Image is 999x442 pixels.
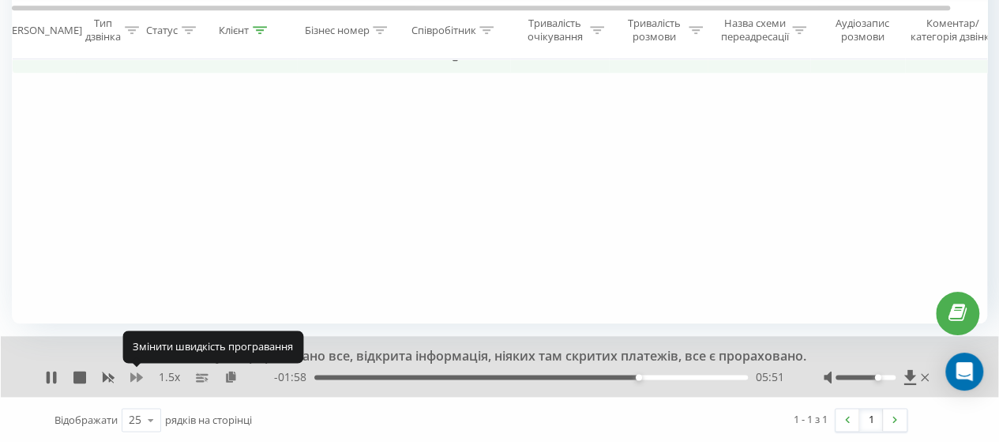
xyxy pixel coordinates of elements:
div: Назва схеми переадресації [720,17,788,43]
span: 1.5 x [159,369,180,385]
div: [PERSON_NAME] [2,23,82,36]
div: Бізнес номер [304,23,369,36]
div: Клієнт [219,23,249,36]
span: - 01:58 [274,369,314,385]
div: Тип дзвінка [85,17,121,43]
div: Accessibility label [636,374,642,380]
a: 1 [859,409,883,431]
span: рядків на сторінці [165,413,252,427]
div: Аудіозапис розмови [824,17,900,43]
div: Коментар/категорія дзвінка [907,17,999,43]
div: Це буде прораховано все, відкрита інформація, ніяких там скритих платежів, все є прораховано. [133,348,843,365]
div: Статус [146,23,178,36]
div: Співробітник [411,23,475,36]
div: 25 [129,412,141,428]
div: Open Intercom Messenger [945,353,983,391]
div: Змінити швидкість програвання [122,331,303,362]
div: 1 - 1 з 1 [794,411,828,427]
div: Accessibility label [874,374,881,380]
span: Відображати [54,413,118,427]
div: Тривалість розмови [622,17,685,43]
span: 05:51 [756,369,784,385]
div: Тривалість очікування [524,17,586,43]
